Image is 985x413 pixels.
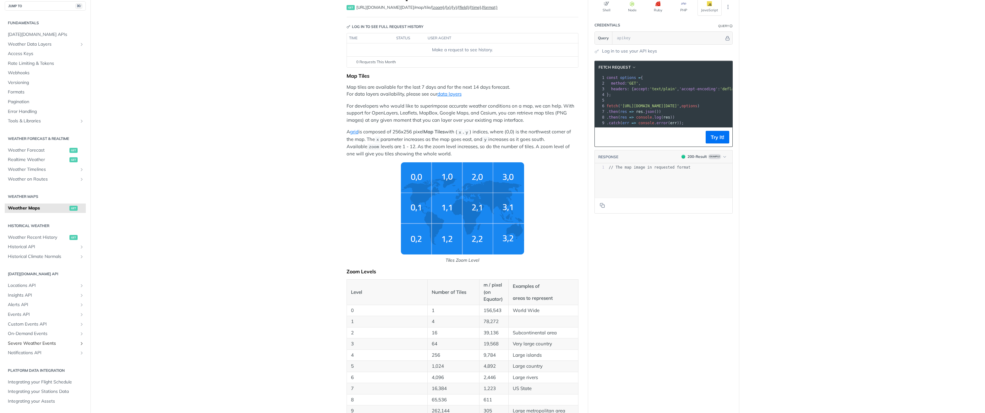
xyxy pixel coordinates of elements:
span: Weather Recent History [8,234,68,241]
span: res [620,115,627,120]
p: 4,096 [432,374,475,381]
button: Show subpages for Locations API [79,283,84,288]
span: Integrating your Assets [8,398,84,405]
span: catch [609,121,620,125]
strong: Map Tiles [424,129,445,135]
div: 7 [595,109,605,114]
span: const [607,75,618,80]
span: Weather Timelines [8,166,78,173]
p: 5 [351,363,424,370]
span: Historical API [8,244,78,250]
span: options [620,75,636,80]
a: Weather TimelinesShow subpages for Weather Timelines [5,165,86,174]
span: y [484,137,487,142]
p: World Wide [513,307,574,314]
button: Show subpages for Tools & Libraries [79,119,84,124]
span: Integrating your Stations Data [8,388,84,395]
span: Query [598,35,609,41]
span: fetch Request [599,64,631,70]
p: 19,568 [484,340,504,348]
a: Weather Forecastget [5,146,86,155]
a: Historical Climate NormalsShow subpages for Historical Climate Normals [5,252,86,261]
p: 39,136 [484,329,504,337]
span: [DATE][DOMAIN_NAME] APIs [8,31,84,38]
span: Realtime Weather [8,157,68,163]
span: get [347,5,355,10]
span: headers [611,87,627,91]
label: {time} [470,5,481,10]
button: Show subpages for Weather on Routes [79,177,84,182]
a: Integrating your Flight Schedule [5,377,86,387]
span: error [657,121,668,125]
p: 1 [432,307,475,314]
p: Large country [513,363,574,370]
p: 4 [432,318,475,325]
span: Tools & Libraries [8,118,78,124]
button: RESPONSE [598,154,619,160]
a: Rate Limiting & Tokens [5,59,86,68]
span: Rate Limiting & Tokens [8,60,84,67]
div: 2 [595,81,605,86]
p: 1,024 [432,363,475,370]
div: 3 [595,86,605,92]
div: QueryInformation [718,24,733,28]
p: m / pixel (on Equator) [484,282,504,303]
span: zoom [369,145,379,149]
h2: Fundamentals [5,20,86,26]
div: 9 [595,120,605,126]
span: get [69,157,78,162]
svg: More ellipsis [725,4,731,10]
p: Examples of [513,283,574,290]
span: Alerts API [8,302,78,308]
button: Show subpages for Historical API [79,244,84,249]
span: https://api.tomorrow.io/v4/map/tile/{zoom}/{x}/{y}/{field}/{time}.{format} [356,4,498,11]
span: Example [708,154,721,159]
p: Very large country [513,340,574,348]
div: Credentials [594,22,620,28]
span: get [69,235,78,240]
p: 8 [351,396,424,404]
div: 6 [595,103,605,109]
div: 4 [595,92,605,98]
div: Query [718,24,729,28]
h2: Historical Weather [5,223,86,229]
button: JUMP TO⌘/ [5,1,86,11]
span: 'accept-encoding' [679,87,718,91]
a: [DATE][DOMAIN_NAME] APIs [5,30,86,39]
a: On-Demand EventsShow subpages for On-Demand Events [5,329,86,338]
span: Locations API [8,282,78,289]
p: 65,536 [432,396,475,404]
span: Notifications API [8,350,78,356]
p: 611 [484,396,504,404]
span: method [611,81,625,86]
span: ⌘/ [75,3,82,9]
span: get [69,206,78,211]
a: Weather Recent Historyget [5,233,86,242]
a: Realtime Weatherget [5,155,86,165]
button: fetch Request [596,64,639,70]
span: 'deflate, gzip, br' [720,87,763,91]
span: options [681,104,698,108]
span: ( , ) [607,104,700,108]
span: get [69,148,78,153]
p: 7 [351,385,424,392]
span: res [663,115,670,120]
div: 1 [595,75,605,81]
span: Custom Events API [8,321,78,327]
span: { [607,75,643,80]
span: x [459,130,461,135]
p: Large rivers [513,374,574,381]
span: Error Handling [8,109,84,115]
p: 0 [351,307,424,314]
span: Integrating your Flight Schedule [8,379,84,385]
th: status [394,33,425,43]
span: 'text/plain' [650,87,677,91]
a: Tools & LibrariesShow subpages for Tools & Libraries [5,116,86,126]
a: Formats [5,87,86,97]
span: Weather Forecast [8,147,68,153]
span: On-Demand Events [8,331,78,337]
p: 2,446 [484,374,504,381]
span: x [376,137,379,142]
span: Weather on Routes [8,176,78,182]
button: Show subpages for Events API [79,312,84,317]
